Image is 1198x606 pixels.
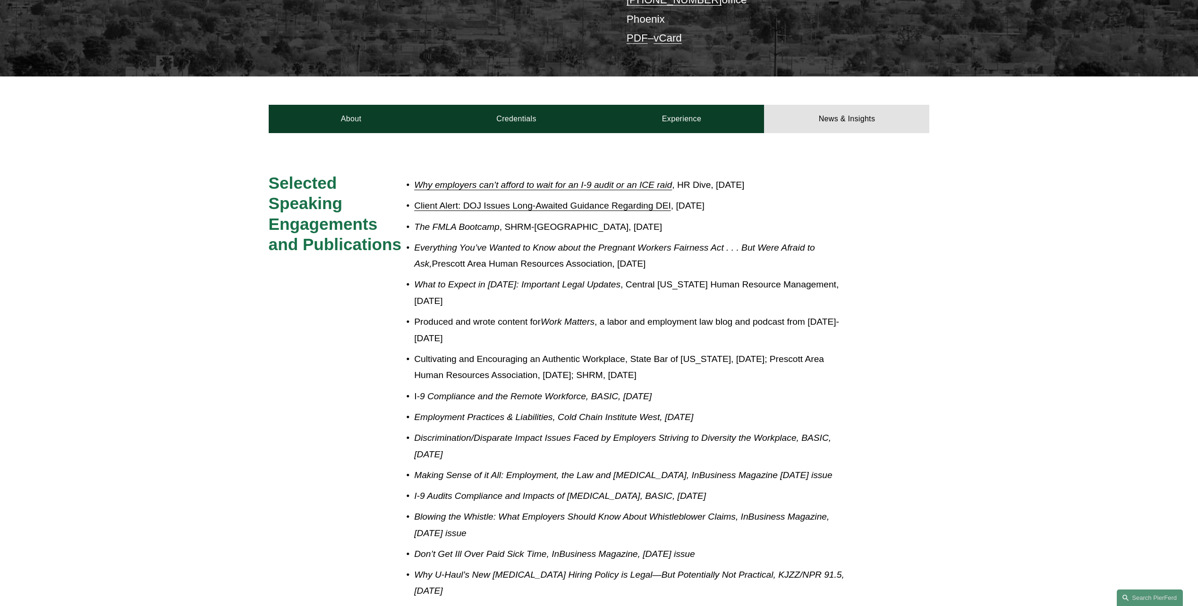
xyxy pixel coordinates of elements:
[269,174,402,254] span: Selected Speaking Engagements and Publications
[414,412,693,422] em: Employment Practices & Liabilities, Cold Chain Institute West, [DATE]
[414,549,695,559] em: Don’t Get Ill Over Paid Sick Time, InBusiness Magazine, [DATE] issue
[627,32,648,44] a: PDF
[414,201,671,210] a: Client Alert: DOJ Issues Long-Awaited Guidance Regarding DEI
[414,279,620,289] em: What to Expect in [DATE]: Important Legal Updates
[434,105,599,133] a: Credentials
[414,388,847,405] p: I
[541,317,595,327] em: Work Matters
[269,105,434,133] a: About
[417,391,652,401] em: -9 Compliance and the Remote Workforce, BASIC, [DATE]
[654,32,682,44] a: vCard
[414,314,847,346] p: Produced and wrote content for , a labor and employment law blog and podcast from [DATE]-[DATE]
[414,433,833,459] em: Discrimination/Disparate Impact Issues Faced by Employers Striving to Diversity the Workplace, BA...
[414,570,847,596] em: Why U-Haul’s New [MEDICAL_DATA] Hiring Policy is Legal—But Potentially Not Practical, KJZZ/NPR 91...
[1117,589,1183,606] a: Search this site
[414,277,847,309] p: , Central [US_STATE] Human Resource Management, [DATE]
[414,243,817,269] em: Everything You’ve Wanted to Know about the Pregnant Workers Fairness Act . . . But Were Afraid to...
[414,180,672,190] a: Why employers can’t afford to wait for an I-9 audit or an ICE raid
[414,198,847,214] p: , [DATE]
[414,177,847,194] p: , HR Dive, [DATE]
[414,219,847,236] p: , SHRM-[GEOGRAPHIC_DATA], [DATE]
[414,240,847,272] p: Prescott Area Human Resources Association, [DATE]
[414,491,706,501] em: I-9 Audits Compliance and Impacts of [MEDICAL_DATA], BASIC, [DATE]
[414,222,500,232] em: The FMLA Bootcamp
[599,105,765,133] a: Experience
[414,470,833,480] em: Making Sense of it All: Employment, the Law and [MEDICAL_DATA], InBusiness Magazine [DATE] issue
[414,512,832,538] em: Blowing the Whistle: What Employers Should Know About Whistleblower Claims, InBusiness Magazine, ...
[414,351,847,384] p: Cultivating and Encouraging an Authentic Workplace, State Bar of [US_STATE], [DATE]; Prescott Are...
[764,105,929,133] a: News & Insights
